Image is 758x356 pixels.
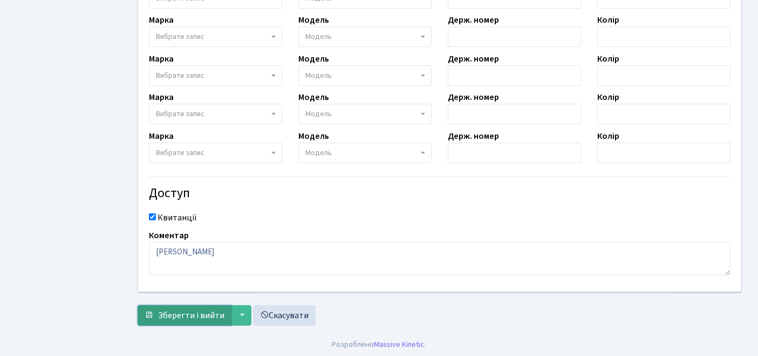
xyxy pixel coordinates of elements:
label: Марка [149,14,174,26]
span: Вибрати запис [156,70,204,81]
span: Модель [305,31,332,42]
label: Колір [597,52,619,65]
span: Вибрати запис [156,109,204,119]
a: Massive Kinetic [374,339,425,350]
a: Скасувати [253,305,316,326]
label: Колір [597,130,619,143]
label: Держ. номер [448,91,499,104]
label: Держ. номер [448,130,499,143]
span: Модель [305,70,332,81]
span: Вибрати запис [156,147,204,158]
span: Модель [305,147,332,158]
label: Марка [149,130,174,143]
label: Держ. номер [448,52,499,65]
h4: Доступ [149,186,730,201]
label: Квитанції [158,211,197,224]
label: Марка [149,52,174,65]
span: Вибрати запис [156,31,204,42]
label: Колір [597,91,619,104]
label: Модель [298,91,329,104]
label: Марка [149,91,174,104]
label: Коментар [149,229,189,242]
label: Модель [298,14,329,26]
label: Модель [298,130,329,143]
span: Зберегти і вийти [158,310,224,321]
label: Держ. номер [448,14,499,26]
label: Модель [298,52,329,65]
span: Модель [305,109,332,119]
button: Зберегти і вийти [138,305,231,326]
div: Розроблено . [332,339,426,351]
label: Колір [597,14,619,26]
